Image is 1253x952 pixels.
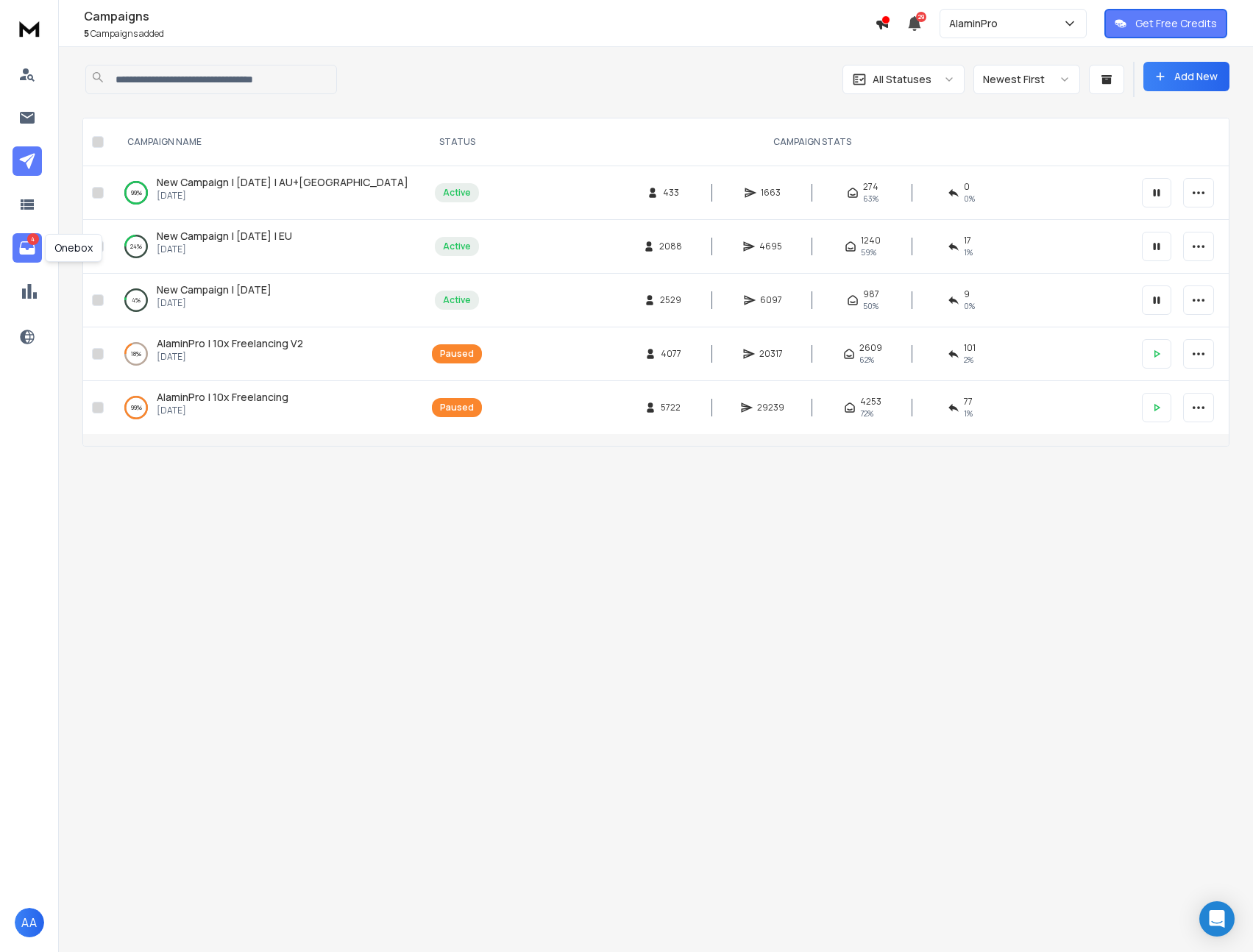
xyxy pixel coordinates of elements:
span: New Campaign | [DATE] | EU [157,229,292,243]
span: 50 % [863,300,878,312]
span: 6097 [760,294,782,306]
td: 99%New Campaign | [DATE] | AU+[GEOGRAPHIC_DATA][DATE] [110,166,423,220]
span: 9 [964,288,970,300]
a: New Campaign | [DATE] [157,283,271,297]
span: AlaminPro | 10x Freelancing V2 [157,336,303,350]
span: 62 % [859,354,874,366]
img: logo [15,15,44,42]
div: Paused [440,348,474,360]
span: 72 % [860,408,873,419]
button: Add New [1143,62,1229,91]
span: 5722 [661,402,681,413]
span: 0 [964,181,970,193]
button: Get Free Credits [1104,9,1227,38]
p: [DATE] [157,244,292,255]
p: AlaminPro [949,16,1004,31]
span: 2 % [964,354,973,366]
span: 63 % [863,193,878,205]
span: 5 [84,27,89,40]
span: 101 [964,342,976,354]
p: [DATE] [157,297,271,309]
span: 29 [916,12,926,22]
th: STATUS [423,118,491,166]
p: 99 % [131,400,142,415]
p: 18 % [131,347,141,361]
p: 4 % [132,293,141,308]
button: Newest First [973,65,1080,94]
a: 4 [13,233,42,263]
th: CAMPAIGN STATS [491,118,1133,166]
p: Get Free Credits [1135,16,1217,31]
a: AlaminPro | 10x Freelancing V2 [157,336,303,351]
span: 987 [863,288,879,300]
button: AA [15,908,44,937]
span: 2088 [659,241,682,252]
span: 17 [964,235,971,246]
a: New Campaign | [DATE] | AU+[GEOGRAPHIC_DATA] [157,175,408,190]
div: Active [443,241,471,252]
p: 99 % [131,185,142,200]
a: New Campaign | [DATE] | EU [157,229,292,244]
span: 2609 [859,342,882,354]
span: 0 % [964,193,975,205]
span: 77 [964,396,973,408]
span: 20317 [759,348,783,360]
span: 1 % [964,246,973,258]
td: 99%AlaminPro | 10x Freelancing[DATE] [110,381,423,435]
span: 29239 [757,402,784,413]
span: 1 % [964,408,973,419]
span: 0 % [964,300,975,312]
span: 2529 [660,294,681,306]
div: Active [443,187,471,199]
a: AlaminPro | 10x Freelancing [157,390,288,405]
span: New Campaign | [DATE] [157,283,271,296]
span: 1663 [761,187,781,199]
th: CAMPAIGN NAME [110,118,423,166]
p: 24 % [130,239,142,254]
span: 59 % [861,246,876,258]
span: 1240 [861,235,881,246]
p: 4 [27,233,39,245]
td: 24%New Campaign | [DATE] | EU[DATE] [110,220,423,274]
p: [DATE] [157,351,303,363]
span: AlaminPro | 10x Freelancing [157,390,288,404]
div: Paused [440,402,474,413]
td: 4%New Campaign | [DATE][DATE] [110,274,423,327]
span: 4695 [759,241,782,252]
div: Active [443,294,471,306]
div: Open Intercom Messenger [1199,901,1235,937]
span: 4077 [661,348,681,360]
span: 433 [663,187,679,199]
span: 274 [863,181,878,193]
p: All Statuses [873,72,931,87]
h1: Campaigns [84,7,875,25]
p: [DATE] [157,405,288,416]
p: Campaigns added [84,28,875,40]
td: 18%AlaminPro | 10x Freelancing V2[DATE] [110,327,423,381]
span: 4253 [860,396,881,408]
div: Onebox [45,234,102,262]
p: [DATE] [157,190,408,202]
